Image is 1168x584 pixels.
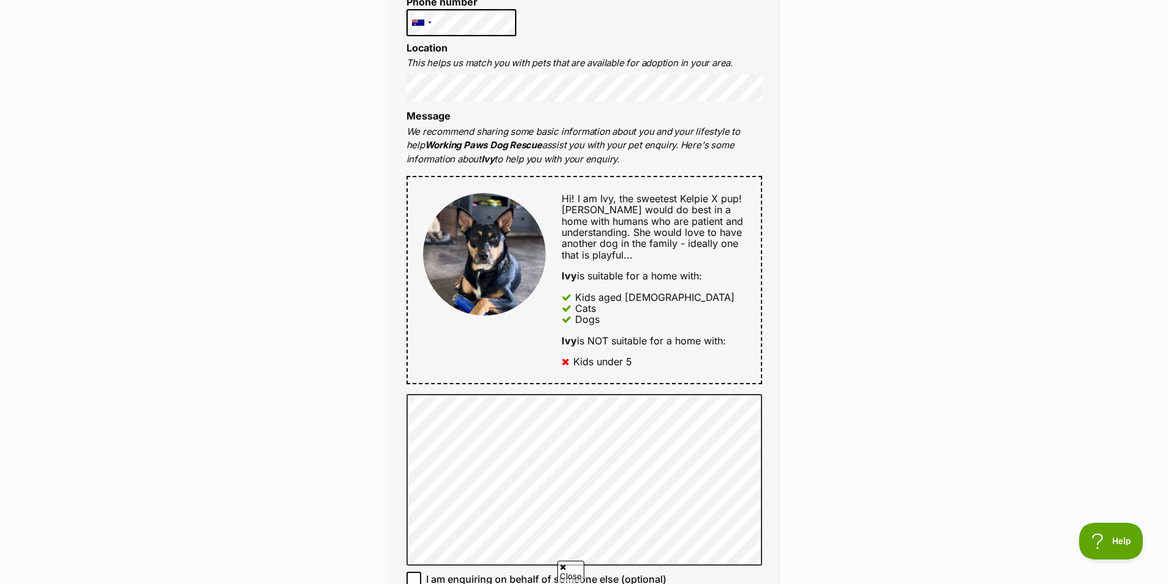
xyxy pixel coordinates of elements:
[407,110,451,122] label: Message
[481,153,494,165] strong: Ivy
[562,203,743,261] span: [PERSON_NAME] would do best in a home with humans who are patient and understanding. She would lo...
[562,335,745,346] div: is NOT suitable for a home with:
[407,42,448,54] label: Location
[425,139,542,151] strong: Working Paws Dog Rescue
[423,193,546,316] img: Ivy
[575,314,600,325] div: Dogs
[407,125,762,167] p: We recommend sharing some basic information about you and your lifestyle to help assist you with ...
[407,56,762,70] p: This helps us match you with pets that are available for adoption in your area.
[557,561,584,582] span: Close
[562,270,745,281] div: is suitable for a home with:
[575,292,735,303] div: Kids aged [DEMOGRAPHIC_DATA]
[1079,523,1143,559] iframe: Help Scout Beacon - Open
[562,270,577,282] strong: Ivy
[562,192,742,205] span: Hi! I am Ivy, the sweetest Kelpie X pup!
[575,303,596,314] div: Cats
[562,335,577,347] strong: Ivy
[573,356,632,367] div: Kids under 5
[407,10,435,36] div: Australia: +61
